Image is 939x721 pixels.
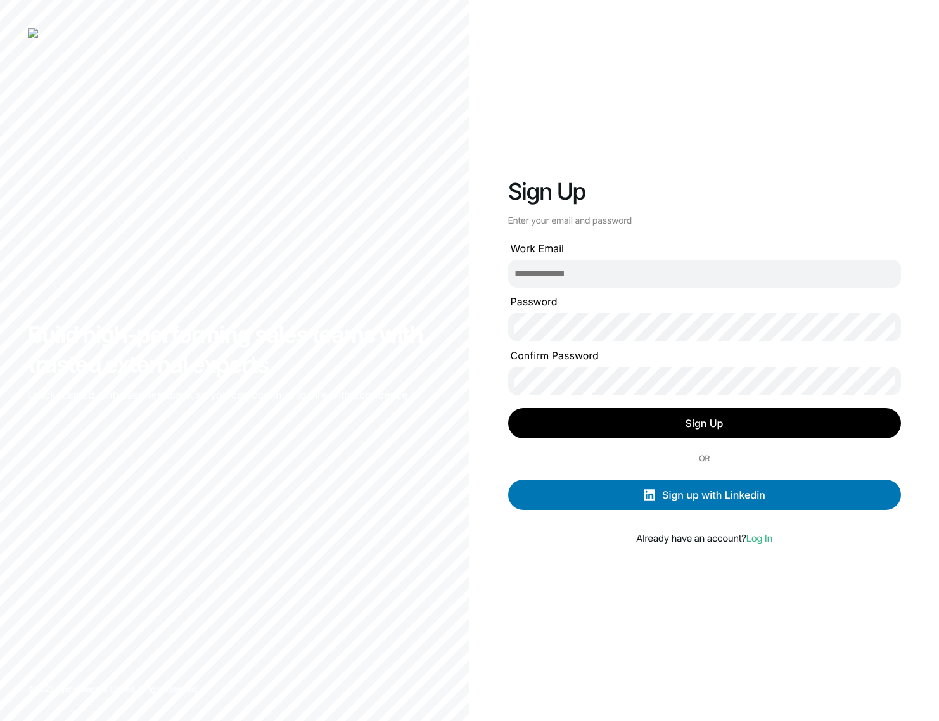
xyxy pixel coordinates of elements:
[508,348,901,363] label: Confirm Password
[28,386,442,404] p: Quick, candid, unbiased feedback so you can continue to hire with confidence.
[508,174,901,208] h2: Sign Up
[508,480,901,510] button: Sign up with Linkedin
[746,532,772,544] a: Log In
[508,215,901,227] p: Enter your email and password
[28,686,442,693] small: © 2023 AgencyDiagonal Limited. All rights reserved.
[28,320,442,380] h1: Build high-performing sales teams with trusted external experts
[508,530,901,547] p: Already have an account?
[508,294,901,309] label: Password
[28,28,155,38] img: Candid-Logo-White.png
[508,408,901,438] button: Sign Up
[508,241,901,256] label: Work Email
[686,409,724,437] span: Sign Up
[662,481,765,509] div: Sign up with Linkedin
[699,452,710,466] p: OR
